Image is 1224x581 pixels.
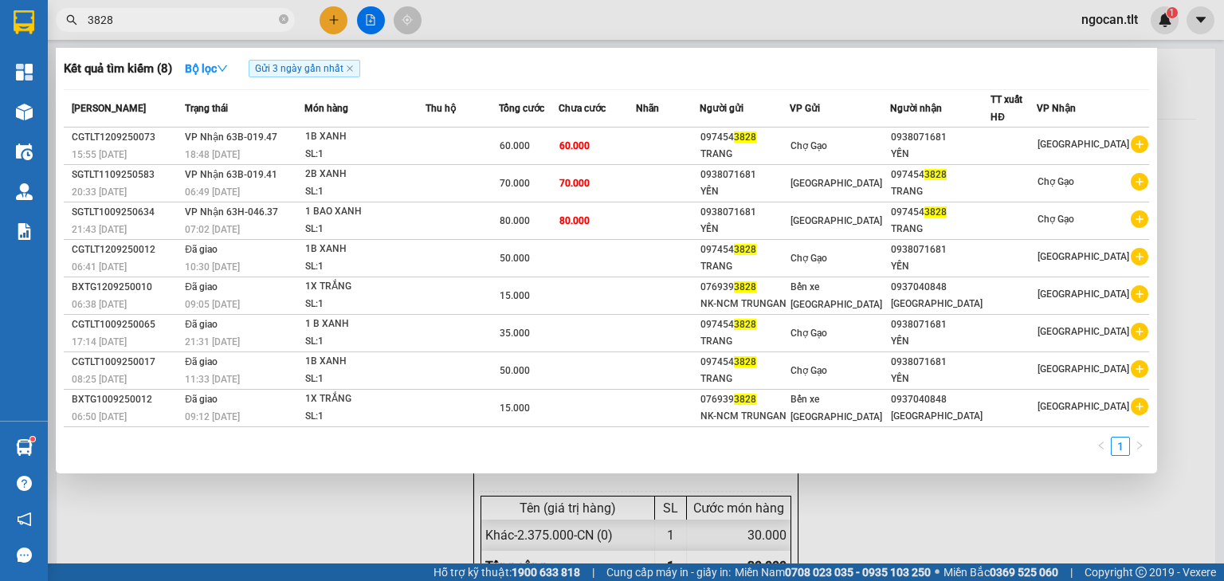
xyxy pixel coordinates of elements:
[500,140,530,151] span: 60.000
[305,128,425,146] div: 1B XANH
[16,64,33,80] img: dashboard-icon
[305,183,425,201] div: SL: 1
[891,279,990,296] div: 0937040848
[66,14,77,26] span: search
[17,476,32,491] span: question-circle
[185,394,218,405] span: Đã giao
[734,281,756,292] span: 3828
[790,178,882,189] span: [GEOGRAPHIC_DATA]
[891,408,990,425] div: [GEOGRAPHIC_DATA]
[891,371,990,387] div: YẾN
[305,371,425,388] div: SL: 1
[891,221,990,238] div: TRANG
[1096,441,1106,450] span: left
[700,371,789,387] div: TRANG
[304,103,348,114] span: Món hàng
[700,316,789,333] div: 097454
[790,140,827,151] span: Chợ Gạo
[734,319,756,330] span: 3828
[891,391,990,408] div: 0937040848
[305,166,425,183] div: 2B XANH
[1131,285,1148,303] span: plus-circle
[1131,135,1148,153] span: plus-circle
[185,244,218,255] span: Đã giao
[891,146,990,163] div: YẾN
[1092,437,1111,456] li: Previous Page
[72,149,127,160] span: 15:55 [DATE]
[30,437,35,442] sup: 1
[790,281,882,310] span: Bến xe [GEOGRAPHIC_DATA]
[991,94,1022,123] span: TT xuất HĐ
[185,103,228,114] span: Trạng thái
[1131,398,1148,415] span: plus-circle
[891,129,990,146] div: 0938071681
[16,143,33,160] img: warehouse-icon
[1038,214,1074,225] span: Chợ Gạo
[185,299,240,310] span: 09:05 [DATE]
[185,281,218,292] span: Đã giao
[185,319,218,330] span: Đã giao
[185,356,218,367] span: Đã giao
[185,336,240,347] span: 21:31 [DATE]
[700,354,789,371] div: 097454
[790,394,882,422] span: Bến xe [GEOGRAPHIC_DATA]
[305,278,425,296] div: 1X TRẮNG
[500,178,530,189] span: 70.000
[734,244,756,255] span: 3828
[890,103,942,114] span: Người nhận
[1135,441,1144,450] span: right
[72,129,180,146] div: CGTLT1209250073
[700,183,789,200] div: YẾN
[305,203,425,221] div: 1 BAO XANH
[249,60,360,77] span: Gửi 3 ngày gần nhất
[279,13,288,28] span: close-circle
[891,204,990,221] div: 097454
[17,548,32,563] span: message
[185,149,240,160] span: 18:48 [DATE]
[700,279,789,296] div: 076939
[16,439,33,456] img: warehouse-icon
[1038,251,1129,262] span: [GEOGRAPHIC_DATA]
[14,10,34,34] img: logo-vxr
[185,186,240,198] span: 06:49 [DATE]
[924,206,947,218] span: 3828
[500,215,530,226] span: 80.000
[790,365,827,376] span: Chợ Gạo
[1112,438,1129,455] a: 1
[924,169,947,180] span: 3828
[185,132,277,143] span: VP Nhận 63B-019.47
[1131,360,1148,378] span: plus-circle
[1111,437,1130,456] li: 1
[734,132,756,143] span: 3828
[1037,103,1076,114] span: VP Nhận
[734,356,756,367] span: 3828
[700,391,789,408] div: 076939
[72,336,127,347] span: 17:14 [DATE]
[891,316,990,333] div: 0938071681
[72,186,127,198] span: 20:33 [DATE]
[72,204,180,221] div: SGTLT1009250634
[72,391,180,408] div: BXTG1009250012
[1130,437,1149,456] li: Next Page
[891,333,990,350] div: YẾN
[217,63,228,74] span: down
[305,241,425,258] div: 1B XANH
[172,56,241,81] button: Bộ lọcdown
[1038,176,1074,187] span: Chợ Gạo
[185,261,240,273] span: 10:30 [DATE]
[700,296,789,312] div: NK-NCM TRUNGAN
[1038,401,1129,412] span: [GEOGRAPHIC_DATA]
[305,146,425,163] div: SL: 1
[700,258,789,275] div: TRANG
[790,215,882,226] span: [GEOGRAPHIC_DATA]
[185,169,277,180] span: VP Nhận 63B-019.41
[499,103,544,114] span: Tổng cước
[559,215,590,226] span: 80.000
[72,411,127,422] span: 06:50 [DATE]
[891,354,990,371] div: 0938071681
[16,223,33,240] img: solution-icon
[636,103,659,114] span: Nhãn
[72,299,127,310] span: 06:38 [DATE]
[891,167,990,183] div: 097454
[891,258,990,275] div: YẾN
